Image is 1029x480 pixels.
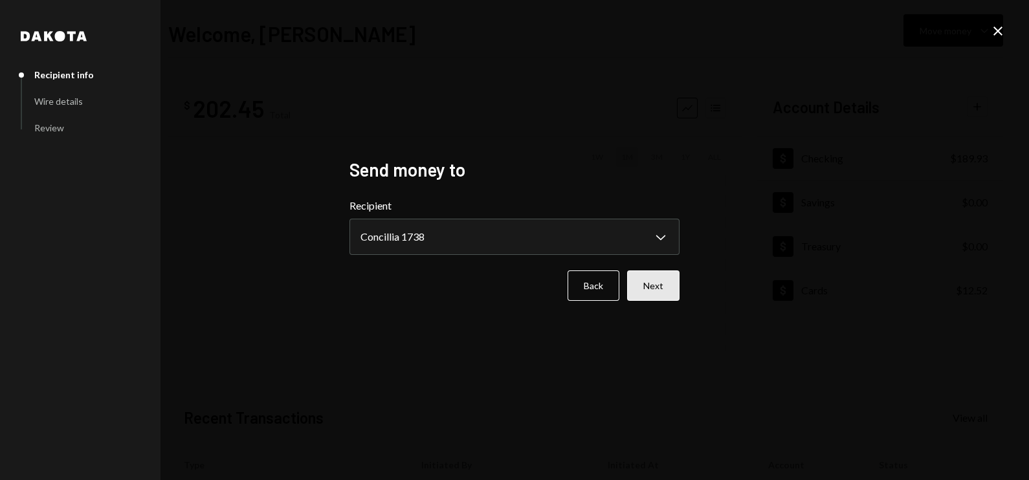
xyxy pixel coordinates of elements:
h2: Send money to [349,157,680,182]
button: Recipient [349,219,680,255]
label: Recipient [349,198,680,213]
button: Back [568,270,619,301]
div: Review [34,122,64,133]
button: Next [627,270,680,301]
div: Recipient info [34,69,94,80]
div: Wire details [34,96,83,107]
